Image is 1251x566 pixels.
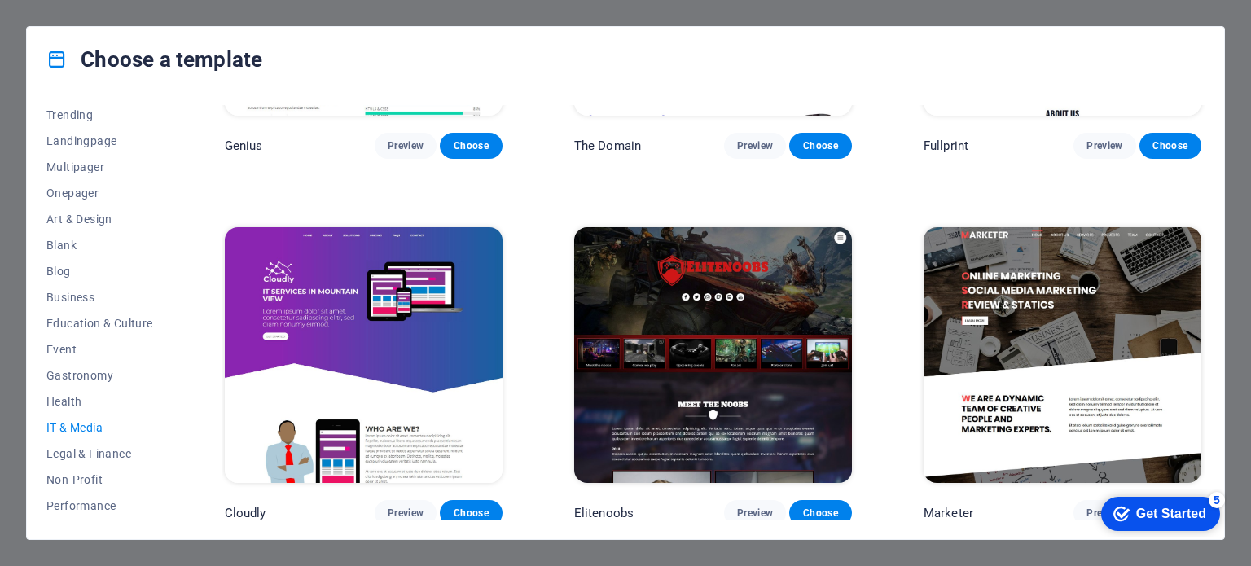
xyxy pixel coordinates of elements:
span: Education & Culture [46,317,153,330]
button: Choose [440,500,502,526]
p: Fullprint [924,138,968,154]
span: Preview [388,507,424,520]
button: Gastronomy [46,362,153,388]
button: Choose [440,133,502,159]
span: Choose [802,139,838,152]
span: Preview [388,139,424,152]
p: Genius [225,138,263,154]
span: Preview [737,139,773,152]
span: Blank [46,239,153,252]
span: IT & Media [46,421,153,434]
div: Get Started 5 items remaining, 0% complete [13,8,132,42]
button: Choose [789,500,851,526]
button: Multipager [46,154,153,180]
span: Onepager [46,186,153,200]
span: Health [46,395,153,408]
button: Onepager [46,180,153,206]
button: Legal & Finance [46,441,153,467]
span: Landingpage [46,134,153,147]
span: Choose [802,507,838,520]
button: Preview [375,500,437,526]
p: Elitenoobs [574,505,634,521]
span: Non-Profit [46,473,153,486]
span: Choose [453,507,489,520]
button: Preview [724,500,786,526]
button: Portfolio [46,519,153,545]
button: Education & Culture [46,310,153,336]
button: IT & Media [46,415,153,441]
img: Cloudly [225,227,503,483]
img: Elitenoobs [574,227,852,483]
button: Art & Design [46,206,153,232]
span: Trending [46,108,153,121]
span: Performance [46,499,153,512]
button: Preview [724,133,786,159]
span: Legal & Finance [46,447,153,460]
span: Art & Design [46,213,153,226]
span: Multipager [46,160,153,173]
span: Choose [1152,139,1188,152]
p: The Domain [574,138,641,154]
button: Performance [46,493,153,519]
span: Business [46,291,153,304]
span: Preview [1086,507,1122,520]
button: Event [46,336,153,362]
span: Blog [46,265,153,278]
div: Get Started [48,18,118,33]
button: Choose [1139,133,1201,159]
button: Trending [46,102,153,128]
div: 5 [121,3,137,20]
p: Marketer [924,505,973,521]
button: Non-Profit [46,467,153,493]
span: Choose [453,139,489,152]
button: Landingpage [46,128,153,154]
button: Health [46,388,153,415]
button: Blog [46,258,153,284]
span: Gastronomy [46,369,153,382]
button: Preview [1073,500,1135,526]
h4: Choose a template [46,46,262,72]
p: Cloudly [225,505,266,521]
span: Preview [737,507,773,520]
button: Preview [1073,133,1135,159]
button: Choose [789,133,851,159]
span: Preview [1086,139,1122,152]
button: Blank [46,232,153,258]
span: Event [46,343,153,356]
button: Preview [375,133,437,159]
img: Marketer [924,227,1201,483]
button: Business [46,284,153,310]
